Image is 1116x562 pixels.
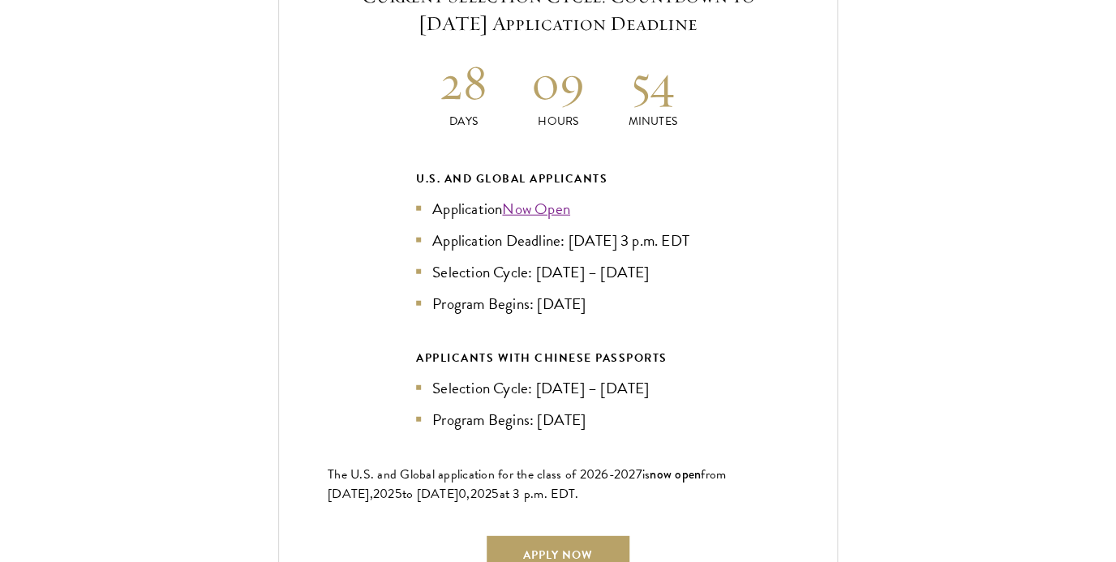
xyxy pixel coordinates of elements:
[416,376,700,400] li: Selection Cycle: [DATE] – [DATE]
[416,292,700,315] li: Program Begins: [DATE]
[601,465,608,484] span: 6
[458,484,466,504] span: 0
[416,197,700,221] li: Application
[511,52,606,113] h2: 09
[502,197,570,221] a: Now Open
[650,465,701,483] span: now open
[491,484,499,504] span: 5
[416,169,700,189] div: U.S. and Global Applicants
[416,348,700,368] div: APPLICANTS WITH CHINESE PASSPORTS
[416,113,511,130] p: Days
[500,484,579,504] span: at 3 p.m. EDT.
[605,52,700,113] h2: 54
[373,484,395,504] span: 202
[466,484,470,504] span: ,
[416,52,511,113] h2: 28
[395,484,402,504] span: 5
[608,465,635,484] span: -202
[328,465,726,504] span: from [DATE],
[416,408,700,431] li: Program Begins: [DATE]
[635,465,642,484] span: 7
[511,113,606,130] p: Hours
[605,113,700,130] p: Minutes
[328,465,601,484] span: The U.S. and Global application for the class of 202
[416,229,700,252] li: Application Deadline: [DATE] 3 p.m. EDT
[402,484,458,504] span: to [DATE]
[642,465,650,484] span: is
[416,260,700,284] li: Selection Cycle: [DATE] – [DATE]
[470,484,492,504] span: 202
